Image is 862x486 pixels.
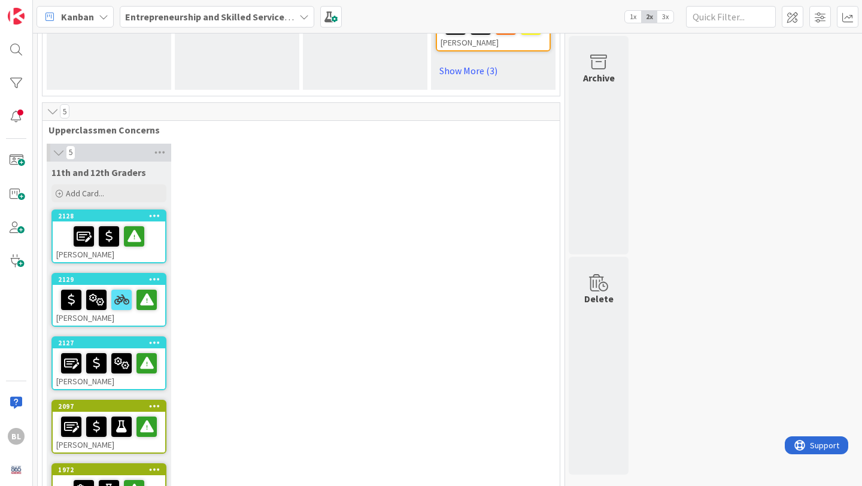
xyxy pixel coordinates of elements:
div: [PERSON_NAME] [53,412,165,452]
div: [PERSON_NAME] [53,348,165,389]
div: [PERSON_NAME] [53,221,165,262]
div: 2127 [53,338,165,348]
input: Quick Filter... [686,6,776,28]
a: Show More (3) [436,61,551,80]
b: Entrepreneurship and Skilled Services Interventions - [DATE]-[DATE] [125,11,418,23]
img: Visit kanbanzone.com [8,8,25,25]
a: 2127[PERSON_NAME] [51,336,166,390]
div: Delete [584,291,614,306]
div: BL [8,428,25,445]
div: 2127 [58,339,165,347]
div: 2097 [58,402,165,411]
span: 5 [66,145,75,160]
div: [PERSON_NAME] [53,285,165,326]
span: Upperclassmen Concerns [48,124,545,136]
div: 2129 [58,275,165,284]
span: 1x [625,11,641,23]
div: 2128 [53,211,165,221]
div: 2127[PERSON_NAME] [53,338,165,389]
span: 11th and 12th Graders [51,166,146,178]
span: Kanban [61,10,94,24]
div: 2129 [53,274,165,285]
a: 2097[PERSON_NAME] [51,400,166,454]
div: 2128[PERSON_NAME] [53,211,165,262]
a: 2128[PERSON_NAME] [51,209,166,263]
img: avatar [8,461,25,478]
div: 2129[PERSON_NAME] [53,274,165,326]
div: 2097[PERSON_NAME] [53,401,165,452]
span: Add Card... [66,188,104,199]
span: 3x [657,11,673,23]
div: Archive [583,71,615,85]
div: 1972 [58,466,165,474]
span: 2x [641,11,657,23]
div: 1972 [53,464,165,475]
div: 2128 [58,212,165,220]
a: 2129[PERSON_NAME] [51,273,166,327]
span: 5 [60,104,69,119]
div: 2097 [53,401,165,412]
span: Support [25,2,54,16]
